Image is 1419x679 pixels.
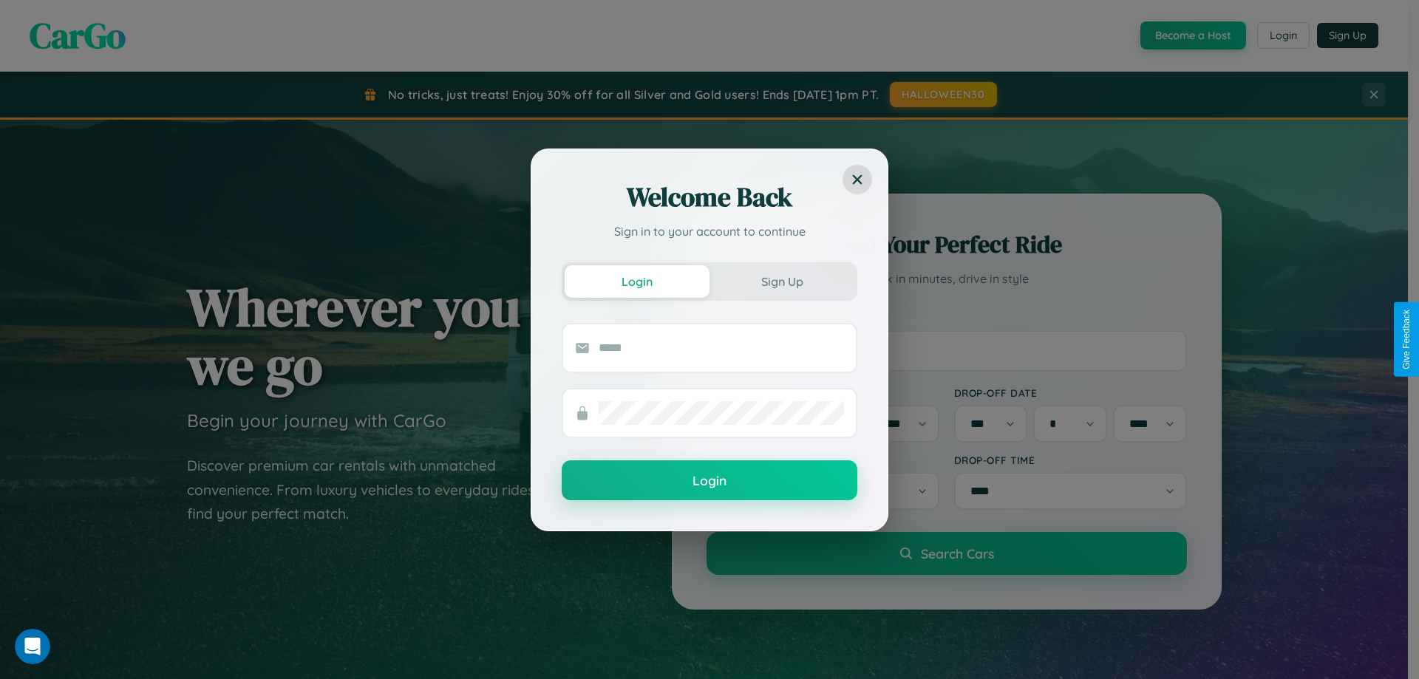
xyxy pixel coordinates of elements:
[709,265,854,298] button: Sign Up
[562,460,857,500] button: Login
[565,265,709,298] button: Login
[562,180,857,215] h2: Welcome Back
[1401,310,1412,369] div: Give Feedback
[562,222,857,240] p: Sign in to your account to continue
[15,629,50,664] iframe: Intercom live chat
